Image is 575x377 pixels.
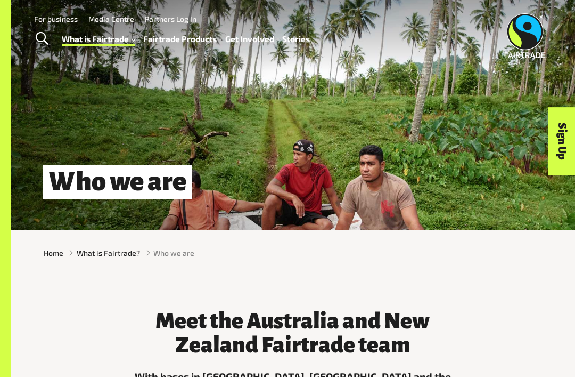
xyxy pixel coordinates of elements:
a: Fairtrade Products [143,31,217,46]
img: Fairtrade Australia New Zealand logo [504,13,545,58]
a: Partners Log In [145,14,196,23]
a: Toggle Search [29,26,55,52]
a: Home [44,247,63,259]
a: For business [34,14,78,23]
a: Media Centre [88,14,134,23]
span: Who we are [153,247,194,259]
a: Stories [282,31,310,46]
a: What is Fairtrade [62,31,135,46]
a: What is Fairtrade? [77,247,140,259]
a: Get Involved [225,31,274,46]
h1: Who we are [43,165,192,199]
h3: Meet the Australia and New Zealand Fairtrade team [129,309,457,357]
